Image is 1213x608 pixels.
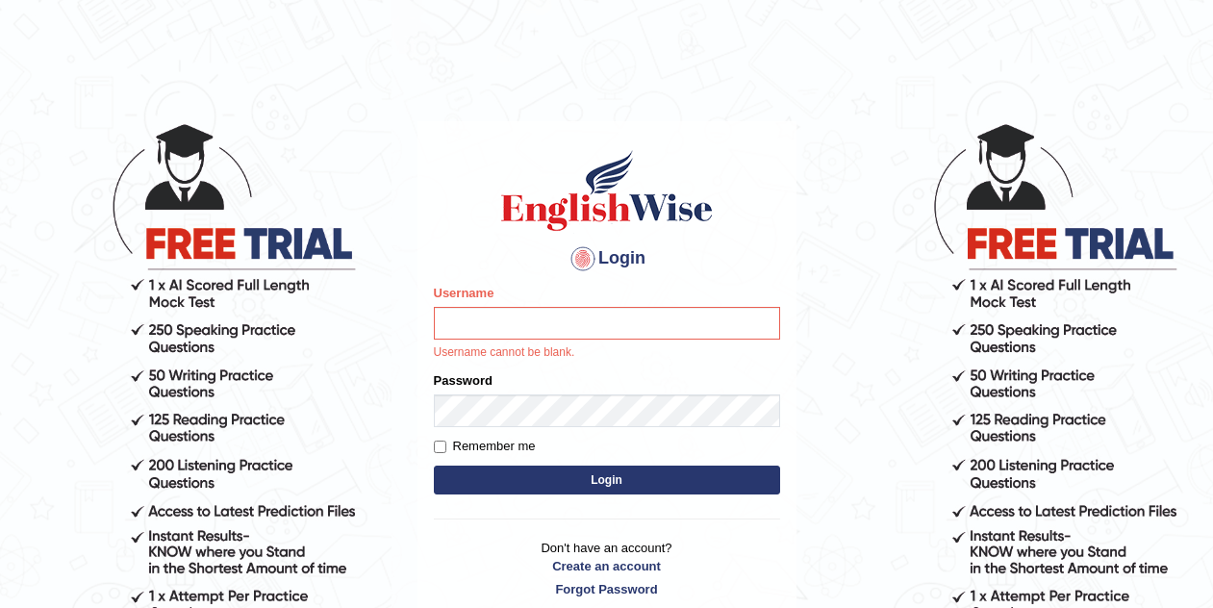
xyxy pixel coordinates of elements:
label: Password [434,371,493,390]
a: Create an account [434,557,780,575]
input: Remember me [434,441,446,453]
p: Username cannot be blank. [434,344,780,362]
p: Don't have an account? [434,539,780,598]
label: Remember me [434,437,536,456]
a: Forgot Password [434,580,780,598]
img: Logo of English Wise sign in for intelligent practice with AI [497,147,717,234]
button: Login [434,466,780,494]
label: Username [434,284,494,302]
h4: Login [434,243,780,274]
